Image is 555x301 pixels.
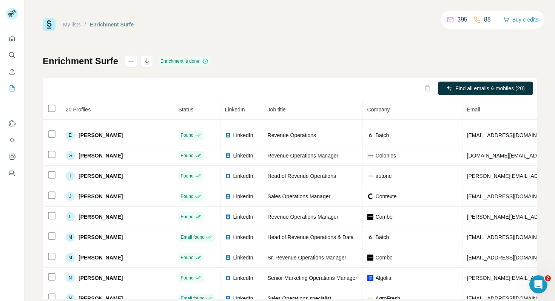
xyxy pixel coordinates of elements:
[179,107,194,113] span: Status
[66,253,75,262] div: M
[233,172,253,180] span: LinkedIn
[6,48,18,62] button: Search
[367,193,373,199] img: company-logo
[529,275,547,293] iframe: Intercom live chat
[268,173,336,179] span: Head of Revenue Operations
[367,173,373,179] img: company-logo
[225,255,231,261] img: LinkedIn logo
[79,152,123,159] span: [PERSON_NAME]
[66,273,75,282] div: N
[268,255,347,261] span: Sr. Revenue Operations Manager
[66,151,75,160] div: G
[233,254,253,261] span: LinkedIn
[43,55,118,67] h1: Enrichment Surfe
[233,193,253,200] span: LinkedIn
[6,32,18,45] button: Quick start
[66,171,75,181] div: I
[233,131,253,139] span: LinkedIn
[268,234,354,240] span: Head of Revenue Operations & Data
[79,233,123,241] span: [PERSON_NAME]
[376,274,392,282] span: Algolia
[268,107,286,113] span: Job title
[79,131,123,139] span: [PERSON_NAME]
[181,193,194,200] span: Found
[268,275,357,281] span: Senior Marketing Operations Manager
[6,133,18,147] button: Use Surfe API
[268,214,339,220] span: Revenue Operations Manager
[225,275,231,281] img: LinkedIn logo
[79,172,123,180] span: [PERSON_NAME]
[79,274,123,282] span: [PERSON_NAME]
[268,153,339,159] span: Revenue Operations Manager
[233,233,253,241] span: LinkedIn
[367,132,373,138] img: company-logo
[376,254,393,261] span: Combo
[66,192,75,201] div: J
[376,193,397,200] span: Contexte
[225,173,231,179] img: LinkedIn logo
[66,212,75,221] div: L
[43,18,55,31] img: Surfe Logo
[367,234,373,240] img: company-logo
[438,82,533,95] button: Find all emails & mobiles (20)
[181,234,205,241] span: Email found
[457,15,467,24] p: 395
[503,14,538,25] button: Buy credits
[6,167,18,180] button: Feedback
[66,131,75,140] div: E
[367,107,390,113] span: Company
[158,57,211,66] div: Enrichment is done
[181,132,194,139] span: Found
[367,275,373,281] img: company-logo
[467,107,480,113] span: Email
[79,213,123,221] span: [PERSON_NAME]
[225,234,231,240] img: LinkedIn logo
[376,172,392,180] span: autone
[125,55,137,67] button: actions
[376,152,396,159] span: Colonies
[6,82,18,95] button: My lists
[225,193,231,199] img: LinkedIn logo
[85,21,86,28] li: /
[367,153,373,159] img: company-logo
[367,255,373,261] img: company-logo
[225,132,231,138] img: LinkedIn logo
[181,213,194,220] span: Found
[376,233,389,241] span: Batch
[484,15,491,24] p: 88
[225,214,231,220] img: LinkedIn logo
[181,152,194,159] span: Found
[6,65,18,79] button: Enrich CSV
[367,214,373,220] img: company-logo
[79,193,123,200] span: [PERSON_NAME]
[233,274,253,282] span: LinkedIn
[233,213,253,221] span: LinkedIn
[66,107,91,113] span: 20 Profiles
[181,254,194,261] span: Found
[181,275,194,281] span: Found
[225,153,231,159] img: LinkedIn logo
[63,22,81,28] a: My lists
[455,85,525,92] span: Find all emails & mobiles (20)
[376,213,393,221] span: Combo
[268,132,316,138] span: Revenue Operations
[233,152,253,159] span: LinkedIn
[79,254,123,261] span: [PERSON_NAME]
[376,131,389,139] span: Batch
[545,275,551,281] span: 2
[225,107,245,113] span: LinkedIn
[6,117,18,130] button: Use Surfe on LinkedIn
[66,233,75,242] div: M
[181,173,194,179] span: Found
[90,21,134,28] div: Enrichment Surfe
[6,150,18,164] button: Dashboard
[268,193,331,199] span: Sales Operations Manager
